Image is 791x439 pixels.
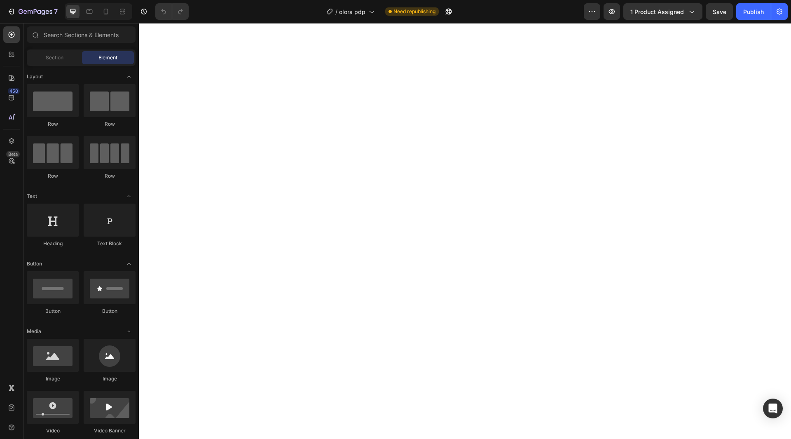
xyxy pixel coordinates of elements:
[6,151,20,157] div: Beta
[630,7,684,16] span: 1 product assigned
[27,73,43,80] span: Layout
[27,260,42,268] span: Button
[139,23,791,439] iframe: Design area
[84,120,136,128] div: Row
[27,193,37,200] span: Text
[46,54,63,61] span: Section
[706,3,733,20] button: Save
[27,427,79,434] div: Video
[98,54,117,61] span: Element
[335,7,337,16] span: /
[122,70,136,83] span: Toggle open
[743,7,764,16] div: Publish
[155,3,189,20] div: Undo/Redo
[393,8,435,15] span: Need republishing
[763,399,783,418] div: Open Intercom Messenger
[27,120,79,128] div: Row
[3,3,61,20] button: 7
[27,328,41,335] span: Media
[27,172,79,180] div: Row
[27,308,79,315] div: Button
[713,8,726,15] span: Save
[84,375,136,383] div: Image
[27,240,79,247] div: Heading
[27,375,79,383] div: Image
[623,3,702,20] button: 1 product assigned
[27,26,136,43] input: Search Sections & Elements
[84,240,136,247] div: Text Block
[736,3,771,20] button: Publish
[122,257,136,270] span: Toggle open
[84,172,136,180] div: Row
[84,308,136,315] div: Button
[8,88,20,94] div: 450
[54,7,58,16] p: 7
[122,325,136,338] span: Toggle open
[339,7,365,16] span: olora pdp
[84,427,136,434] div: Video Banner
[122,190,136,203] span: Toggle open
